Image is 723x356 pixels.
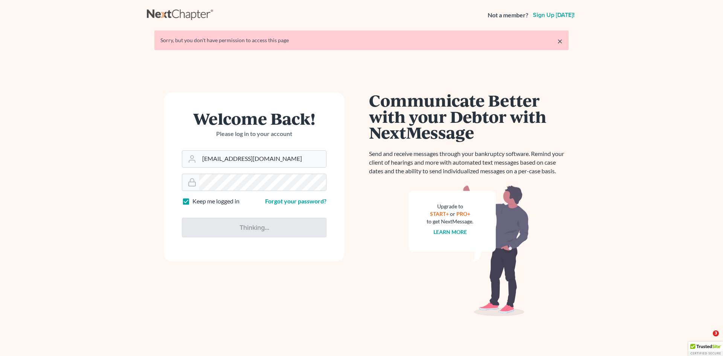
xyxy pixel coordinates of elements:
[456,211,470,217] a: PRO+
[369,92,569,141] h1: Communicate Better with your Debtor with NextMessage
[488,11,528,20] strong: Not a member?
[697,330,715,348] iframe: Intercom live chat
[369,150,569,176] p: Send and receive messages through your bankruptcy software. Remind your client of hearings and mo...
[433,229,467,235] a: Learn more
[688,342,723,356] div: TrustedSite Certified
[182,110,326,127] h1: Welcome Back!
[182,130,326,138] p: Please log in to your account
[182,218,326,237] input: Thinking...
[450,211,455,217] span: or
[192,197,239,206] label: Keep me logged in
[427,218,473,225] div: to get NextMessage.
[713,330,719,336] span: 3
[430,211,449,217] a: START+
[557,37,563,46] a: ×
[531,12,576,18] a: Sign up [DATE]!
[409,185,529,316] img: nextmessage_bg-59042aed3d76b12b5cd301f8e5b87938c9018125f34e5fa2b7a6b67550977c72.svg
[427,203,473,210] div: Upgrade to
[199,151,326,167] input: Email Address
[160,37,563,44] div: Sorry, but you don't have permission to access this page
[265,197,326,205] a: Forgot your password?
